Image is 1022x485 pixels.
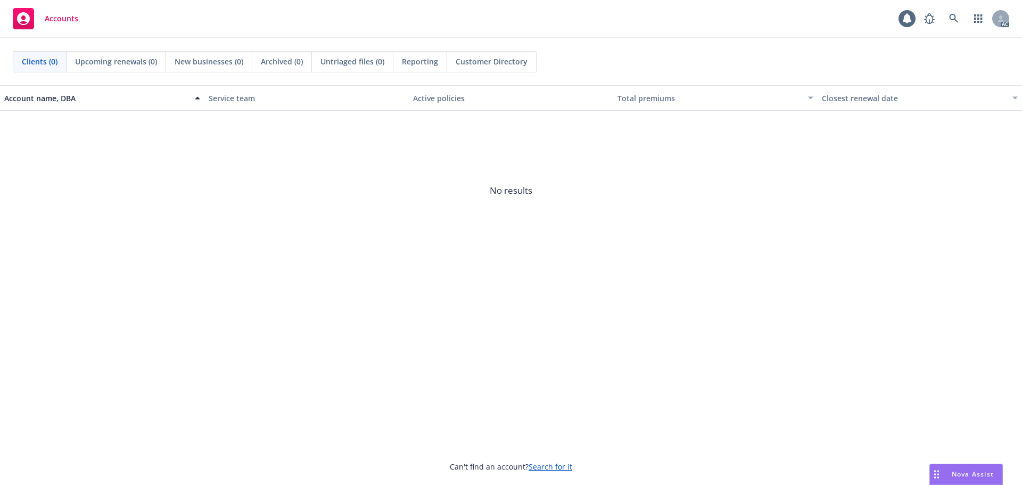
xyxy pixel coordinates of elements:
button: Nova Assist [929,464,1003,485]
div: Closest renewal date [822,93,1006,104]
a: Search [943,8,965,29]
span: Untriaged files (0) [320,56,384,67]
span: Customer Directory [456,56,528,67]
a: Accounts [9,4,83,34]
span: Reporting [402,56,438,67]
div: Drag to move [930,464,943,484]
span: Upcoming renewals (0) [75,56,157,67]
button: Closest renewal date [818,85,1022,111]
a: Switch app [968,8,989,29]
div: Service team [209,93,405,104]
span: Archived (0) [261,56,303,67]
button: Total premiums [613,85,818,111]
span: New businesses (0) [175,56,243,67]
button: Service team [204,85,409,111]
span: Nova Assist [952,470,994,479]
a: Report a Bug [919,8,940,29]
div: Active policies [413,93,609,104]
span: Accounts [45,14,78,23]
span: Can't find an account? [450,461,572,472]
button: Active policies [409,85,613,111]
span: Clients (0) [22,56,57,67]
div: Total premiums [617,93,802,104]
a: Search for it [529,462,572,472]
div: Account name, DBA [4,93,188,104]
